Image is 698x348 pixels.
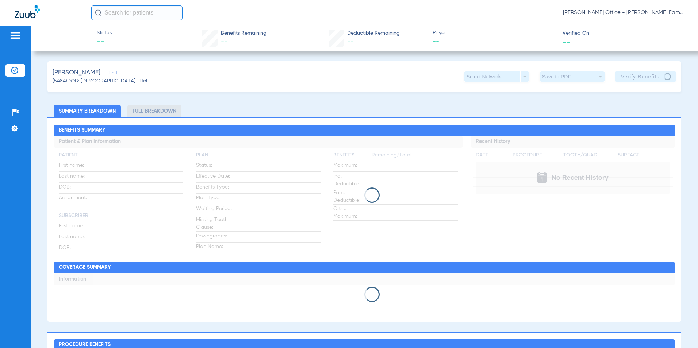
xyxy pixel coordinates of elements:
[221,30,266,37] span: Benefits Remaining
[9,31,21,40] img: hamburger-icon
[95,9,101,16] img: Search Icon
[97,29,112,37] span: Status
[54,262,675,274] h2: Coverage Summary
[347,39,354,45] span: --
[53,68,100,77] span: [PERSON_NAME]
[15,5,40,18] img: Zuub Logo
[563,9,683,16] span: [PERSON_NAME] Office - [PERSON_NAME] Family Dentistry
[563,38,571,46] span: --
[433,37,556,46] span: --
[661,313,698,348] iframe: Chat Widget
[127,105,181,117] li: Full Breakdown
[563,30,686,37] span: Verified On
[53,77,150,85] span: (5484) DOB: [DEMOGRAPHIC_DATA] - HoH
[433,29,556,37] span: Payer
[97,37,112,47] span: --
[91,5,183,20] input: Search for patients
[54,125,675,136] h2: Benefits Summary
[54,105,121,117] li: Summary Breakdown
[109,70,116,77] span: Edit
[347,30,400,37] span: Deductible Remaining
[221,39,227,45] span: --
